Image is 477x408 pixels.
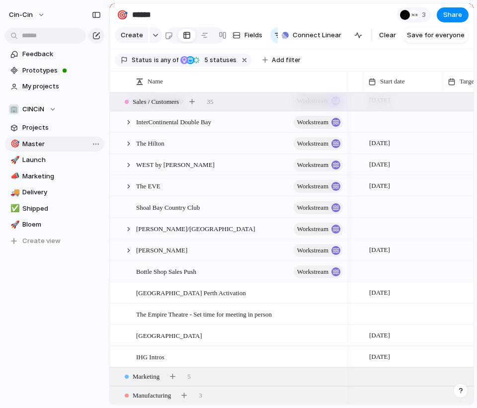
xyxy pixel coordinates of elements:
[9,104,19,114] div: 🏢
[22,187,101,197] span: Delivery
[136,116,211,127] span: InterContinental Double Bay
[22,220,101,230] span: Bloem
[5,102,104,117] button: 🏢CINCiN
[5,234,104,248] button: Create view
[367,244,393,256] span: [DATE]
[201,56,237,65] span: statuses
[207,97,213,107] span: 35
[367,137,393,149] span: [DATE]
[297,201,328,215] span: workstream
[199,391,202,401] span: 3
[22,171,101,181] span: Marketing
[179,55,238,66] button: 5 statuses
[270,27,306,43] button: Filter
[136,329,202,341] span: [GEOGRAPHIC_DATA]
[294,137,343,150] button: workstream
[10,219,17,231] div: 🚀
[9,139,19,149] button: 🎯
[294,265,343,278] button: workstream
[117,8,128,21] div: 🎯
[10,155,17,166] div: 🚀
[294,180,343,193] button: workstream
[367,159,393,170] span: [DATE]
[136,223,255,234] span: [PERSON_NAME]/[GEOGRAPHIC_DATA]
[380,77,404,86] span: Start date
[294,244,343,257] button: workstream
[136,308,272,320] span: The Empire Theatre - Set time for meeting in person
[22,66,101,76] span: Prototypes
[136,137,164,149] span: The Hilton
[5,201,104,216] a: ✅Shipped
[5,137,104,152] a: 🎯Master
[297,244,328,257] span: workstream
[136,244,187,255] span: [PERSON_NAME]
[294,223,343,236] button: workstream
[5,47,104,62] a: Feedback
[9,220,19,230] button: 🚀
[10,187,17,198] div: 🚚
[379,30,396,40] span: Clear
[9,155,19,165] button: 🚀
[367,329,393,341] span: [DATE]
[22,139,101,149] span: Master
[367,287,393,299] span: [DATE]
[136,159,215,170] span: WEST by [PERSON_NAME]
[5,63,104,78] a: Prototypes
[132,56,152,65] span: Status
[229,27,266,43] button: Fields
[22,236,61,246] span: Create view
[367,180,393,192] span: [DATE]
[9,187,19,197] button: 🚚
[293,30,341,40] span: Connect Linear
[407,30,465,40] span: Save for everyone
[136,180,160,191] span: The EVE
[294,201,343,214] button: workstream
[22,82,101,91] span: My projects
[403,27,469,43] button: Save for everyone
[272,56,301,65] span: Add filter
[244,30,262,40] span: Fields
[121,30,143,40] span: Create
[294,159,343,171] button: workstream
[297,265,328,279] span: workstream
[22,49,101,59] span: Feedback
[4,7,50,23] button: cin-cin
[9,204,19,214] button: ✅
[22,155,101,165] span: Launch
[9,10,33,20] span: cin-cin
[5,153,104,167] a: 🚀Launch
[294,116,343,129] button: workstream
[22,123,101,133] span: Projects
[297,158,328,172] span: workstream
[5,79,104,94] a: My projects
[152,55,180,66] button: isany of
[256,53,307,67] button: Add filter
[187,372,191,382] span: 5
[5,169,104,184] a: 📣Marketing
[443,10,462,20] span: Share
[375,27,400,43] button: Clear
[5,120,104,135] a: Projects
[148,77,163,86] span: Name
[114,7,130,23] button: 🎯
[159,56,178,65] span: any of
[136,265,196,277] span: Bottle Shop Sales Push
[5,185,104,200] a: 🚚Delivery
[115,27,148,43] button: Create
[10,170,17,182] div: 📣
[201,56,210,64] span: 5
[154,56,159,65] span: is
[10,138,17,150] div: 🎯
[9,171,19,181] button: 📣
[5,217,104,232] a: 🚀Bloem
[136,351,164,362] span: IHG Intros
[422,10,429,20] span: 3
[297,137,328,151] span: workstream
[133,372,159,382] span: Marketing
[367,351,393,363] span: [DATE]
[136,201,200,213] span: Shoal Bay Country Club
